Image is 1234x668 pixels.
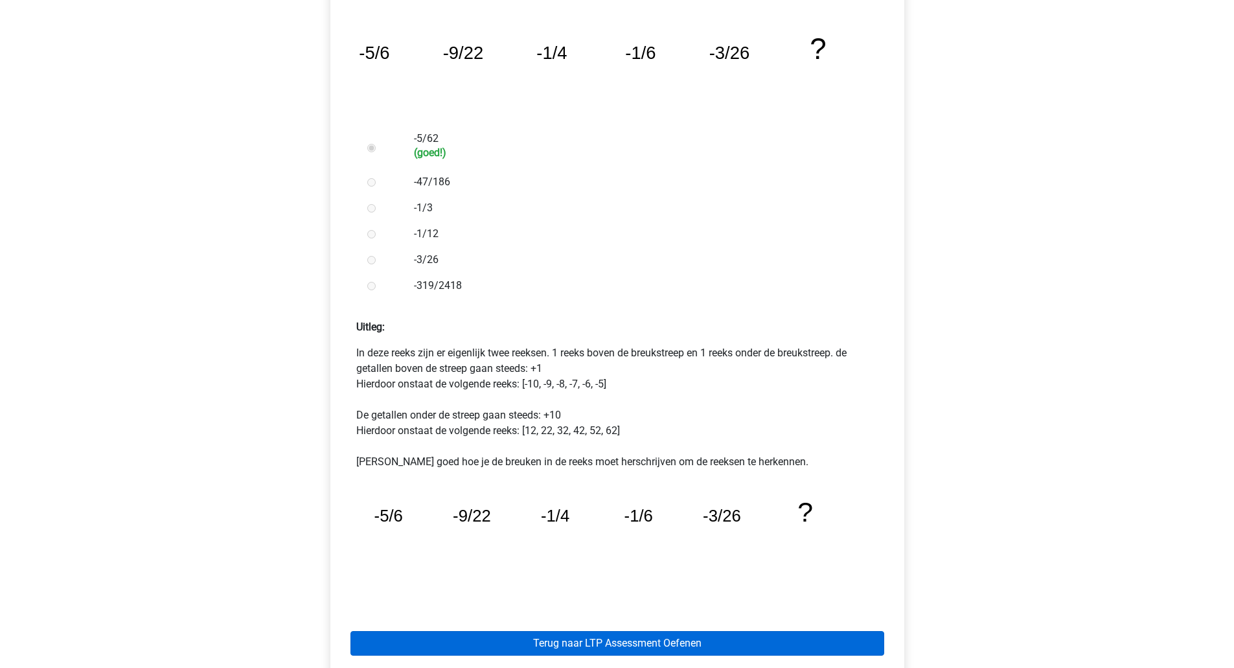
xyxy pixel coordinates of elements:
[709,43,749,63] tspan: -3/26
[350,631,884,656] a: Terug naar LTP Assessment Oefenen
[541,507,569,525] tspan: -1/4
[414,252,862,268] label: -3/26
[810,32,826,65] tspan: ?
[414,131,862,159] label: -5/62
[356,321,385,333] strong: Uitleg:
[414,200,862,216] label: -1/3
[374,507,402,525] tspan: -5/6
[453,507,491,525] tspan: -9/22
[356,345,878,470] p: In deze reeks zijn er eigenlijk twee reeksen. 1 reeks boven de breukstreep en 1 reeks onder de br...
[414,278,862,294] label: -319/2418
[703,507,742,525] tspan: -3/26
[798,496,814,527] tspan: ?
[624,507,653,525] tspan: -1/6
[536,43,567,63] tspan: -1/4
[414,146,862,159] h6: (goed!)
[414,226,862,242] label: -1/12
[414,174,862,190] label: -47/186
[359,43,389,63] tspan: -5/6
[442,43,483,63] tspan: -9/22
[625,43,656,63] tspan: -1/6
